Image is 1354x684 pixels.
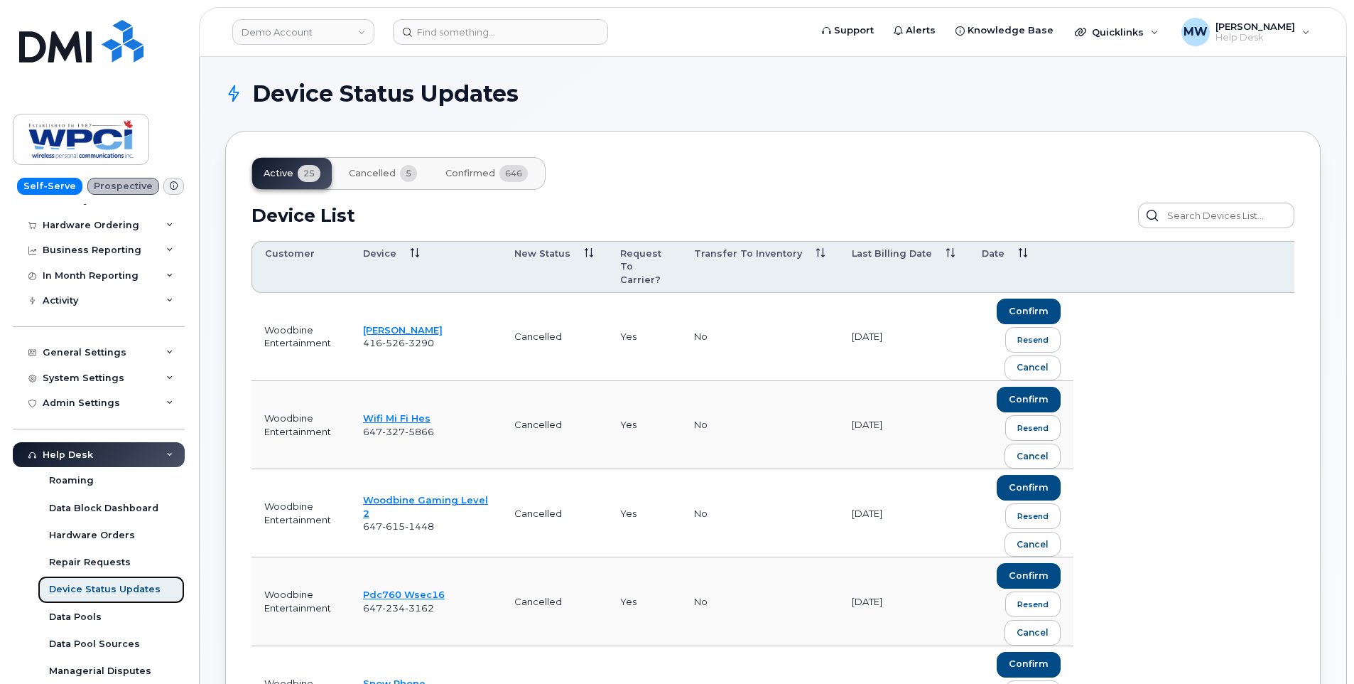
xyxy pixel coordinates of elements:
[1009,305,1049,318] span: confirm
[997,387,1061,412] button: confirm
[363,602,434,614] span: 647
[839,557,969,646] td: [DATE]
[1005,503,1061,529] button: resend
[1017,361,1049,374] div: cancel
[997,299,1061,324] button: confirm
[252,83,519,105] span: Device Status Updates
[681,293,839,381] td: No
[1009,481,1049,494] span: confirm
[400,165,417,182] span: 5
[363,520,434,532] span: 647
[445,168,495,179] span: Confirmed
[405,426,434,437] span: 5866
[251,381,350,469] td: Woodbine Entertainment
[382,520,405,532] span: 615
[405,602,434,614] span: 3162
[1138,203,1294,228] input: Search Devices List...
[1004,356,1061,380] a: cancel
[349,168,396,179] span: Cancelled
[982,247,1004,260] span: Date
[1017,422,1049,434] span: resend
[363,412,430,424] a: Wifi Mi Fi Hes
[839,381,969,469] td: [DATE]
[502,381,607,469] td: Cancelled
[251,469,350,557] td: Woodbine Entertainment
[382,426,405,437] span: 327
[607,381,681,469] td: Yes
[1005,327,1061,353] button: resend
[1017,450,1049,463] div: cancel
[607,469,681,557] td: Yes
[607,557,681,646] td: Yes
[839,469,969,557] td: [DATE]
[1017,538,1049,551] div: cancel
[251,241,350,293] th: Customer
[997,475,1061,501] button: confirm
[1017,599,1049,610] span: resend
[1005,415,1061,441] button: resend
[502,469,607,557] td: Cancelled
[251,293,350,381] td: Woodbine Entertainment
[363,426,434,437] span: 647
[997,652,1061,678] button: confirm
[382,602,405,614] span: 234
[502,293,607,381] td: Cancelled
[382,337,405,348] span: 526
[251,557,350,646] td: Woodbine Entertainment
[1004,532,1061,557] a: cancel
[1017,511,1049,522] span: resend
[681,557,839,646] td: No
[363,337,434,348] span: 416
[363,589,445,600] a: Pdc760 Wsec16
[1009,570,1049,582] span: confirm
[1017,334,1049,346] span: resend
[1009,658,1049,670] span: confirm
[839,293,969,381] td: [DATE]
[607,293,681,381] td: Yes
[1009,393,1049,406] span: confirm
[514,247,570,260] span: New Status
[852,247,932,260] span: Last Billing Date
[1017,626,1049,639] div: cancel
[607,241,681,293] th: Request to carrier?
[363,494,488,519] a: Woodbine Gaming Level 2
[681,469,839,557] td: No
[502,557,607,646] td: Cancelled
[405,520,434,532] span: 1448
[251,205,355,226] h2: Device List
[1005,592,1061,617] button: resend
[681,381,839,469] td: No
[499,165,528,182] span: 646
[363,324,443,336] a: [PERSON_NAME]
[405,337,434,348] span: 3290
[1004,620,1061,645] a: cancel
[997,563,1061,589] button: confirm
[694,247,802,260] span: Transfer to inventory
[1004,444,1061,469] a: cancel
[363,247,396,260] span: Device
